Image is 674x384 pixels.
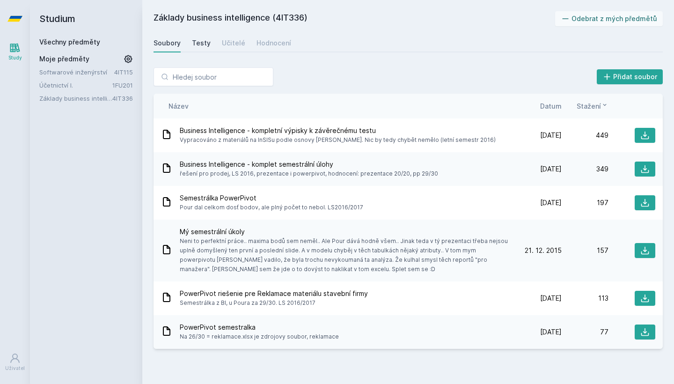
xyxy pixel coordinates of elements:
[180,169,438,178] span: řešení pro prodej, LS 2016, prezentace i powerpivot, hodnocení: prezentace 20/20, pp 29/30
[562,131,608,140] div: 449
[562,294,608,303] div: 113
[192,38,211,48] div: Testy
[39,67,114,77] a: Softwarové inženýrství
[154,38,181,48] div: Soubory
[256,34,291,52] a: Hodnocení
[597,69,663,84] button: Přidat soubor
[562,246,608,255] div: 157
[5,365,25,372] div: Uživatel
[562,164,608,174] div: 349
[555,11,663,26] button: Odebrat z mých předmětů
[39,94,112,103] a: Základy business intelligence
[180,298,368,308] span: Semestrálka z BI, u Poura za 29/30. LS 2016/2017
[112,95,133,102] a: 4IT336
[180,323,339,332] span: PowerPivot semestralka
[577,101,601,111] span: Stažení
[39,38,100,46] a: Všechny předměty
[168,101,189,111] button: Název
[39,54,89,64] span: Moje předměty
[2,348,28,377] a: Uživatel
[562,198,608,207] div: 197
[577,101,608,111] button: Stažení
[154,67,273,86] input: Hledej soubor
[180,126,496,135] span: Business Intelligence - kompletní výpisky k závěrečnému testu
[540,131,562,140] span: [DATE]
[222,38,245,48] div: Učitelé
[180,135,496,145] span: Vypracováno z materiálů na InSISu podle osnovy [PERSON_NAME]. Nic by tedy chybět nemělo (letní se...
[180,236,511,274] span: Neni to perfektní práce.. maxima bodů sem neměl.. Ale Pour dává hodně všem.. Jinak teda v tý prez...
[180,193,363,203] span: Semestrálka PowerPivot
[562,327,608,337] div: 77
[180,203,363,212] span: Pour dal celkom dosť bodov, ale plný počet to nebol. LS2016/2017
[154,11,555,26] h2: Základy business intelligence (4IT336)
[222,34,245,52] a: Učitelé
[540,101,562,111] button: Datum
[180,227,511,236] span: Mý semestrální úkoly
[180,332,339,341] span: Na 26/30 = reklamace.xlsx je zdrojovy soubor, reklamace
[525,246,562,255] span: 21. 12. 2015
[154,34,181,52] a: Soubory
[540,327,562,337] span: [DATE]
[540,198,562,207] span: [DATE]
[540,294,562,303] span: [DATE]
[112,81,133,89] a: 1FU201
[39,81,112,90] a: Účetnictví I.
[180,289,368,298] span: PowerPivot riešenie pre Reklamace materiálu stavební firmy
[256,38,291,48] div: Hodnocení
[180,160,438,169] span: Business Intelligence - komplet semestrální úlohy
[2,37,28,66] a: Study
[192,34,211,52] a: Testy
[8,54,22,61] div: Study
[114,68,133,76] a: 4IT115
[540,164,562,174] span: [DATE]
